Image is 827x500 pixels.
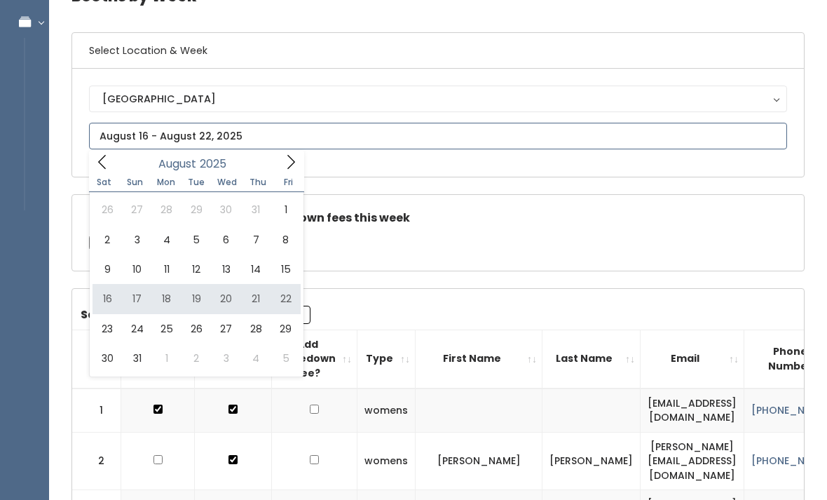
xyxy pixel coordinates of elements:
[182,284,211,313] span: August 19, 2025
[181,178,212,187] span: Tue
[271,225,300,255] span: August 8, 2025
[212,195,241,224] span: July 30, 2025
[152,314,182,344] span: August 25, 2025
[241,225,271,255] span: August 7, 2025
[241,314,271,344] span: August 28, 2025
[93,255,122,284] span: August 9, 2025
[271,344,300,373] span: September 5, 2025
[182,314,211,344] span: August 26, 2025
[271,255,300,284] span: August 15, 2025
[212,225,241,255] span: August 6, 2025
[196,155,238,173] input: Year
[271,314,300,344] span: August 29, 2025
[641,330,744,388] th: Email: activate to sort column ascending
[151,178,182,187] span: Mon
[182,344,211,373] span: September 2, 2025
[357,388,416,433] td: womens
[212,284,241,313] span: August 20, 2025
[122,195,151,224] span: July 27, 2025
[542,432,641,490] td: [PERSON_NAME]
[182,225,211,255] span: August 5, 2025
[241,255,271,284] span: August 14, 2025
[120,178,151,187] span: Sun
[93,225,122,255] span: August 2, 2025
[122,255,151,284] span: August 10, 2025
[542,330,641,388] th: Last Name: activate to sort column ascending
[122,314,151,344] span: August 24, 2025
[72,388,121,433] td: 1
[212,314,241,344] span: August 27, 2025
[122,344,151,373] span: August 31, 2025
[182,195,211,224] span: July 29, 2025
[93,195,122,224] span: July 26, 2025
[152,225,182,255] span: August 4, 2025
[416,432,542,490] td: [PERSON_NAME]
[93,284,122,313] span: August 16, 2025
[93,314,122,344] span: August 23, 2025
[271,284,300,313] span: August 22, 2025
[241,344,271,373] span: September 4, 2025
[152,344,182,373] span: September 1, 2025
[158,158,196,170] span: August
[152,195,182,224] span: July 28, 2025
[72,33,804,69] h6: Select Location & Week
[89,86,787,112] button: [GEOGRAPHIC_DATA]
[241,284,271,313] span: August 21, 2025
[152,284,182,313] span: August 18, 2025
[242,178,273,187] span: Thu
[122,225,151,255] span: August 3, 2025
[212,344,241,373] span: September 3, 2025
[81,306,310,324] label: Search:
[152,255,182,284] span: August 11, 2025
[72,432,121,490] td: 2
[72,330,121,388] th: #: activate to sort column descending
[89,178,120,187] span: Sat
[182,255,211,284] span: August 12, 2025
[212,255,241,284] span: August 13, 2025
[241,195,271,224] span: July 31, 2025
[89,212,787,224] h5: Check this box if there are no takedown fees this week
[357,330,416,388] th: Type: activate to sort column ascending
[102,91,774,107] div: [GEOGRAPHIC_DATA]
[271,195,300,224] span: August 1, 2025
[641,388,744,433] td: [EMAIL_ADDRESS][DOMAIN_NAME]
[122,284,151,313] span: August 17, 2025
[641,432,744,490] td: [PERSON_NAME][EMAIL_ADDRESS][DOMAIN_NAME]
[273,178,304,187] span: Fri
[416,330,542,388] th: First Name: activate to sort column ascending
[357,432,416,490] td: womens
[89,123,787,149] input: August 16 - August 22, 2025
[272,330,357,388] th: Add Takedown Fee?: activate to sort column ascending
[212,178,242,187] span: Wed
[93,344,122,373] span: August 30, 2025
